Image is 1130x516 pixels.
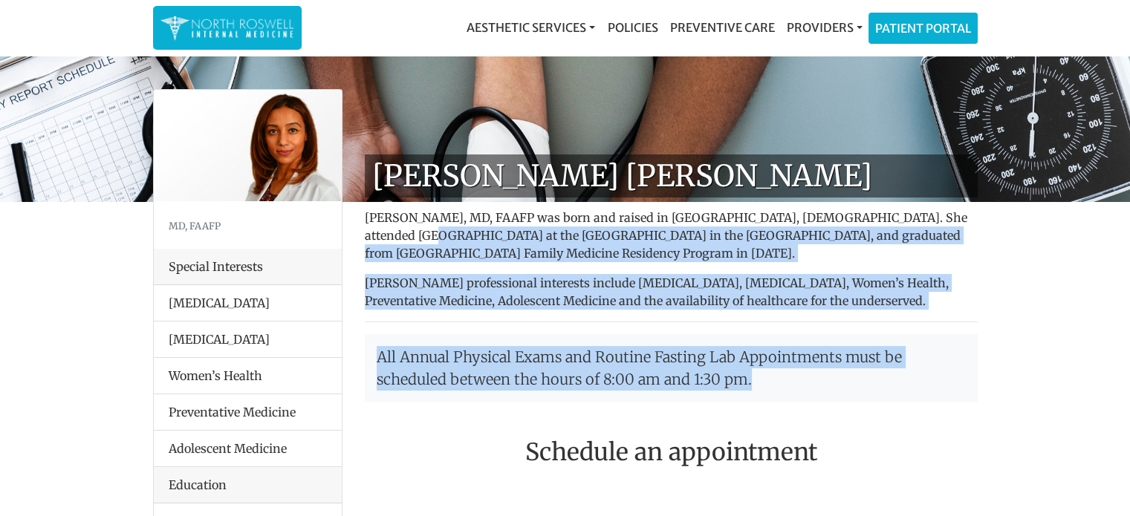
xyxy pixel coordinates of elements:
[160,13,294,42] img: North Roswell Internal Medicine
[169,220,221,232] small: MD, FAAFP
[365,438,978,466] h2: Schedule an appointment
[365,209,978,262] p: [PERSON_NAME], MD, FAAFP was born and raised in [GEOGRAPHIC_DATA], [DEMOGRAPHIC_DATA]. She attend...
[154,285,342,321] li: [MEDICAL_DATA]
[365,154,978,197] h1: [PERSON_NAME] [PERSON_NAME]
[461,13,601,42] a: Aesthetic Services
[780,13,868,42] a: Providers
[154,357,342,394] li: Women’s Health
[154,393,342,431] li: Preventative Medicine
[154,430,342,467] li: Adolescent Medicine
[154,321,342,358] li: [MEDICAL_DATA]
[663,13,780,42] a: Preventive Care
[869,13,977,43] a: Patient Portal
[154,90,342,201] img: Dr. Farah Mubarak Ali MD, FAAFP
[601,13,663,42] a: Policies
[154,249,342,285] div: Special Interests
[154,467,342,503] div: Education
[365,334,978,402] p: All Annual Physical Exams and Routine Fasting Lab Appointments must be scheduled between the hour...
[365,274,978,310] p: [PERSON_NAME] professional interests include [MEDICAL_DATA], [MEDICAL_DATA], Women’s Health, Prev...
